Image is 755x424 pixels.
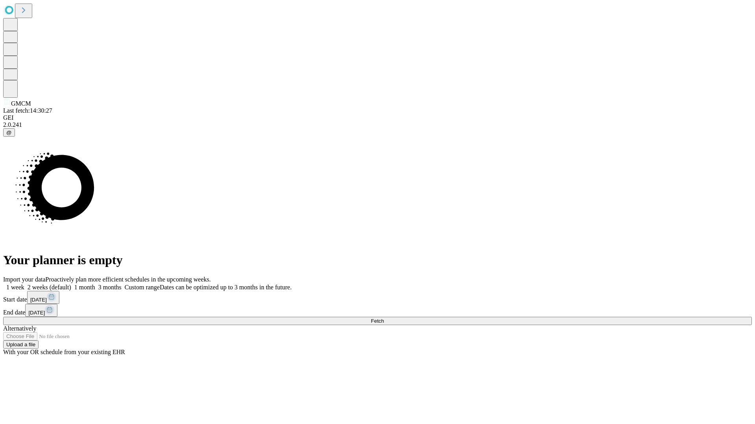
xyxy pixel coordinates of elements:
[6,130,12,135] span: @
[30,297,47,303] span: [DATE]
[3,121,752,128] div: 2.0.241
[3,253,752,267] h1: Your planner is empty
[3,276,46,283] span: Import your data
[371,318,384,324] span: Fetch
[6,284,24,291] span: 1 week
[46,276,211,283] span: Proactively plan more efficient schedules in the upcoming weeks.
[3,128,15,137] button: @
[3,317,752,325] button: Fetch
[3,114,752,121] div: GEI
[3,107,52,114] span: Last fetch: 14:30:27
[74,284,95,291] span: 1 month
[3,304,752,317] div: End date
[3,325,36,332] span: Alternatively
[11,100,31,107] span: GMCM
[3,349,125,355] span: With your OR schedule from your existing EHR
[98,284,122,291] span: 3 months
[28,310,45,316] span: [DATE]
[3,340,39,349] button: Upload a file
[160,284,291,291] span: Dates can be optimized up to 3 months in the future.
[27,291,59,304] button: [DATE]
[3,291,752,304] div: Start date
[25,304,57,317] button: [DATE]
[28,284,71,291] span: 2 weeks (default)
[125,284,160,291] span: Custom range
